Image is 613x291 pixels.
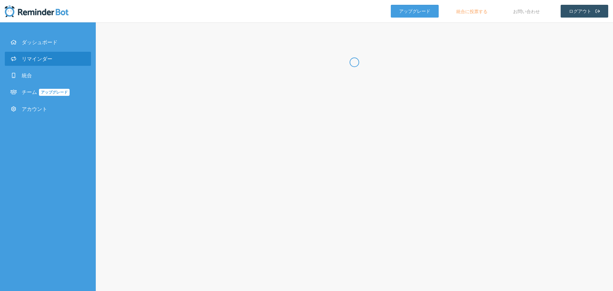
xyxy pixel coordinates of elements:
font: お問い合わせ [513,9,540,14]
font: ダッシュボード [22,39,57,45]
img: リマインダーボット [5,5,69,18]
a: リマインダー [5,52,91,66]
font: アカウント [22,106,47,112]
font: ログアウト [569,9,591,14]
a: アップグレード [391,5,439,18]
font: アップグレード [41,90,68,95]
a: チームアップグレード [5,85,91,99]
font: 統合に投票する [456,9,488,14]
a: お問い合わせ [505,5,548,18]
a: 統合 [5,68,91,82]
a: ダッシュボード [5,35,91,49]
font: アップグレード [399,9,430,14]
font: リマインダー [22,56,52,62]
font: 統合 [22,72,32,78]
a: ログアウト [561,5,609,18]
a: 統合に投票する [448,5,496,18]
font: チーム [22,89,37,95]
a: アカウント [5,102,91,116]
